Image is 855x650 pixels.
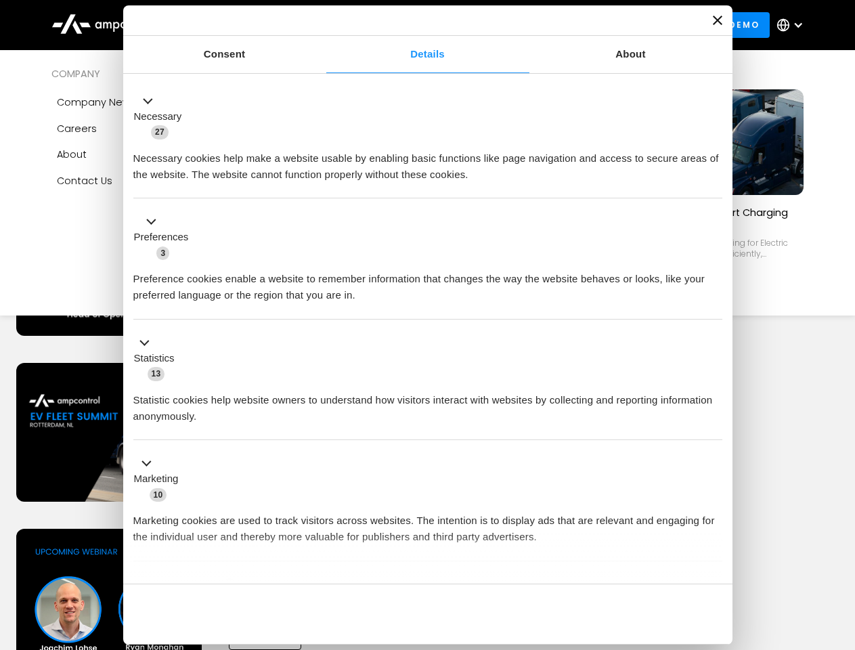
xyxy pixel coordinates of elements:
div: COMPANY [51,66,219,81]
button: Necessary (27) [133,93,190,140]
button: Unclassified (2) [133,576,244,593]
span: 3 [156,246,169,260]
button: Close banner [713,16,722,25]
div: About [57,147,87,162]
label: Statistics [134,351,175,366]
a: Contact Us [51,168,219,194]
a: Company news [51,89,219,115]
button: Marketing (10) [133,456,187,503]
button: Okay [527,594,722,634]
div: Preference cookies enable a website to remember information that changes the way the website beha... [133,261,722,303]
span: 27 [151,125,169,139]
div: Marketing cookies are used to track visitors across websites. The intention is to display ads tha... [133,502,722,545]
a: About [51,142,219,167]
div: Company news [57,95,136,110]
div: Contact Us [57,173,112,188]
button: Statistics (13) [133,334,183,382]
div: Necessary cookies help make a website usable by enabling basic functions like page navigation and... [133,140,722,183]
label: Preferences [134,230,189,245]
div: Statistic cookies help website owners to understand how visitors interact with websites by collec... [133,382,722,425]
a: Consent [123,36,326,73]
label: Marketing [134,471,179,487]
span: 10 [150,488,167,502]
span: 13 [148,367,165,381]
span: 2 [223,578,236,592]
div: Careers [57,121,97,136]
a: About [529,36,732,73]
a: Careers [51,116,219,142]
label: Necessary [134,109,182,125]
button: Preferences (3) [133,214,197,261]
a: Details [326,36,529,73]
